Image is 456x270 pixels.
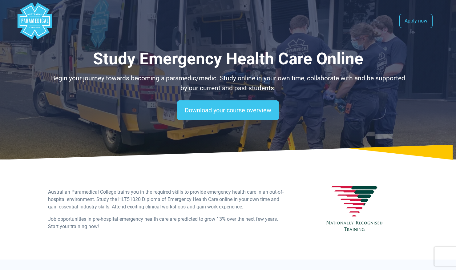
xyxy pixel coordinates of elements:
[48,74,408,93] p: Begin your journey towards becoming a paramedic/medic. Study online in your own time, collaborate...
[48,49,408,69] h1: Study Emergency Health Care Online
[16,2,53,39] div: Australian Paramedical College
[399,14,433,28] a: Apply now
[48,188,286,211] p: Australian Paramedical College trains you in the required skills to provide emergency health care...
[177,100,279,120] a: Download your course overview
[48,216,286,230] p: Job opportunities in pre-hospital emergency health care are predicted to grow 13% over the next f...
